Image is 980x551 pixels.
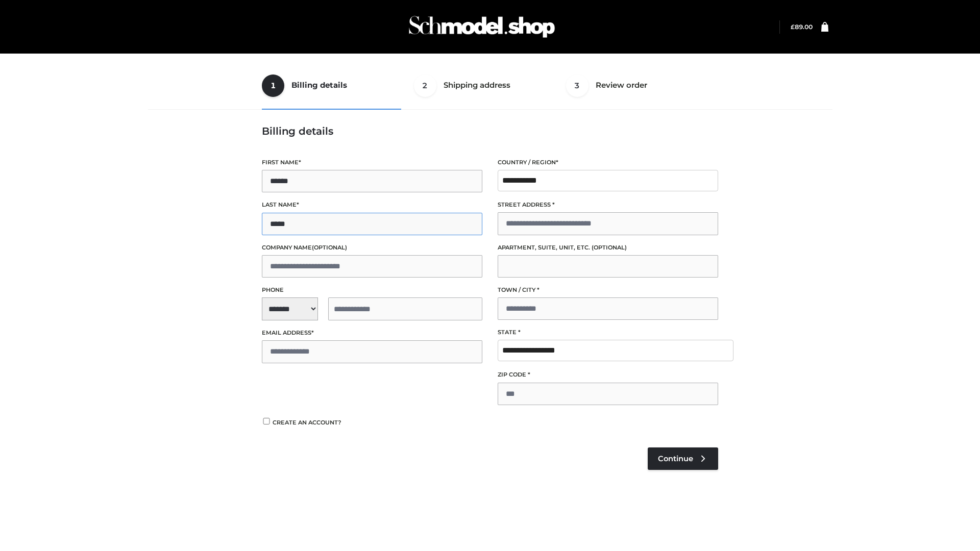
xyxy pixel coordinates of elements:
label: Phone [262,285,482,295]
span: (optional) [592,244,627,251]
input: Create an account? [262,418,271,424]
a: Continue [648,447,718,470]
label: Street address [498,200,718,210]
label: State [498,328,718,337]
span: Create an account? [273,419,341,426]
h3: Billing details [262,125,718,137]
label: Country / Region [498,158,718,167]
label: Apartment, suite, unit, etc. [498,243,718,253]
label: Last name [262,200,482,210]
label: ZIP Code [498,370,718,380]
img: Schmodel Admin 964 [405,7,558,47]
label: Town / City [498,285,718,295]
label: Company name [262,243,482,253]
span: (optional) [312,244,347,251]
bdi: 89.00 [791,23,813,31]
label: Email address [262,328,482,338]
label: First name [262,158,482,167]
a: £89.00 [791,23,813,31]
span: Continue [658,454,693,463]
span: £ [791,23,795,31]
